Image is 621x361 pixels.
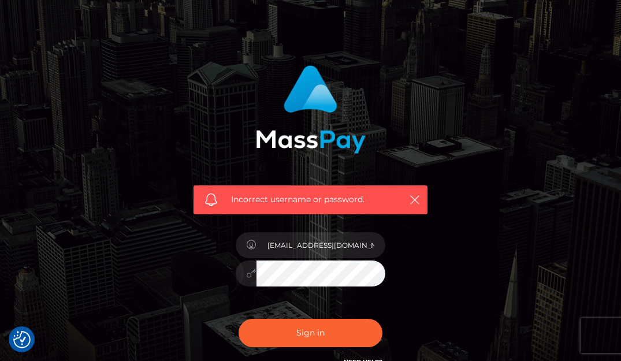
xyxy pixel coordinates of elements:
input: Username... [256,232,386,258]
img: Revisit consent button [13,331,31,348]
img: MassPay Login [256,65,366,154]
button: Consent Preferences [13,331,31,348]
span: Incorrect username or password. [231,193,396,206]
button: Sign in [239,319,383,347]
